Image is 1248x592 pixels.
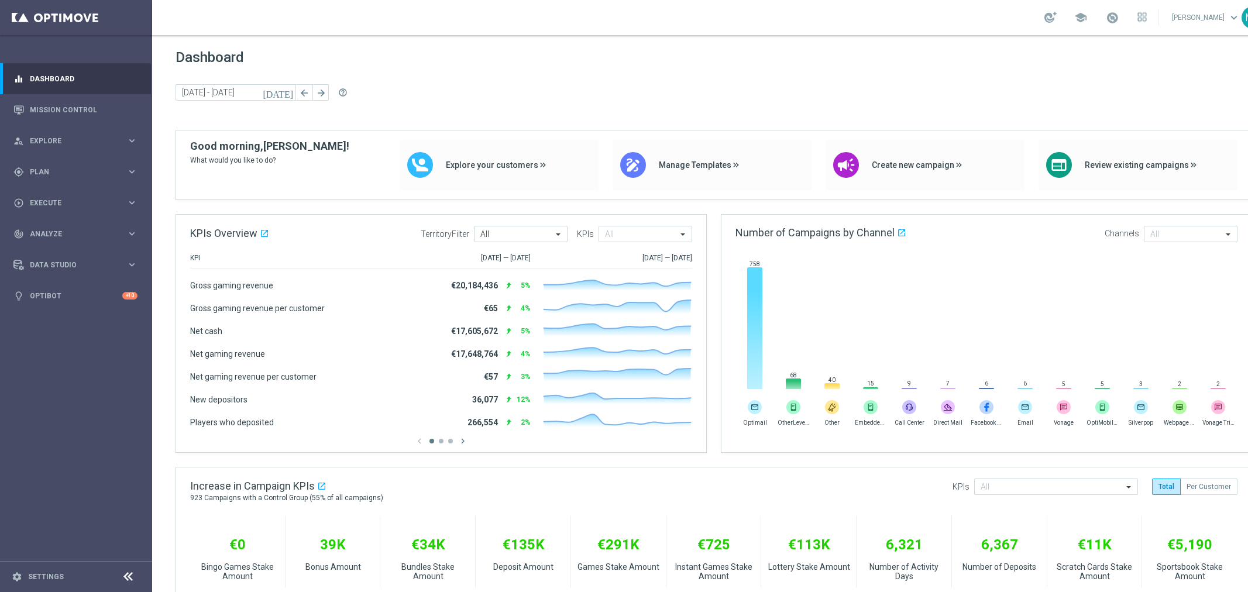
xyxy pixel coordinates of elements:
[30,261,126,269] span: Data Studio
[13,229,126,239] div: Analyze
[30,280,122,311] a: Optibot
[126,197,137,208] i: keyboard_arrow_right
[30,137,126,144] span: Explore
[13,136,138,146] button: person_search Explore keyboard_arrow_right
[126,135,137,146] i: keyboard_arrow_right
[13,167,126,177] div: Plan
[30,94,137,125] a: Mission Control
[30,63,137,94] a: Dashboard
[13,94,137,125] div: Mission Control
[13,280,137,311] div: Optibot
[122,292,137,300] div: +10
[1171,9,1242,26] a: [PERSON_NAME]keyboard_arrow_down
[13,74,138,84] button: equalizer Dashboard
[126,166,137,177] i: keyboard_arrow_right
[13,291,138,301] button: lightbulb Optibot +10
[13,74,24,84] i: equalizer
[126,259,137,270] i: keyboard_arrow_right
[13,63,137,94] div: Dashboard
[30,199,126,206] span: Execute
[13,260,126,270] div: Data Studio
[13,198,24,208] i: play_circle_outline
[28,573,64,580] a: Settings
[13,229,138,239] button: track_changes Analyze keyboard_arrow_right
[13,260,138,270] button: Data Studio keyboard_arrow_right
[13,105,138,115] button: Mission Control
[13,291,24,301] i: lightbulb
[13,198,126,208] div: Execute
[13,136,126,146] div: Explore
[126,228,137,239] i: keyboard_arrow_right
[13,167,24,177] i: gps_fixed
[13,198,138,208] button: play_circle_outline Execute keyboard_arrow_right
[13,136,24,146] i: person_search
[13,167,138,177] button: gps_fixed Plan keyboard_arrow_right
[1228,11,1240,24] span: keyboard_arrow_down
[30,230,126,238] span: Analyze
[1074,11,1087,24] span: school
[30,168,126,175] span: Plan
[12,572,22,582] i: settings
[13,229,24,239] i: track_changes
